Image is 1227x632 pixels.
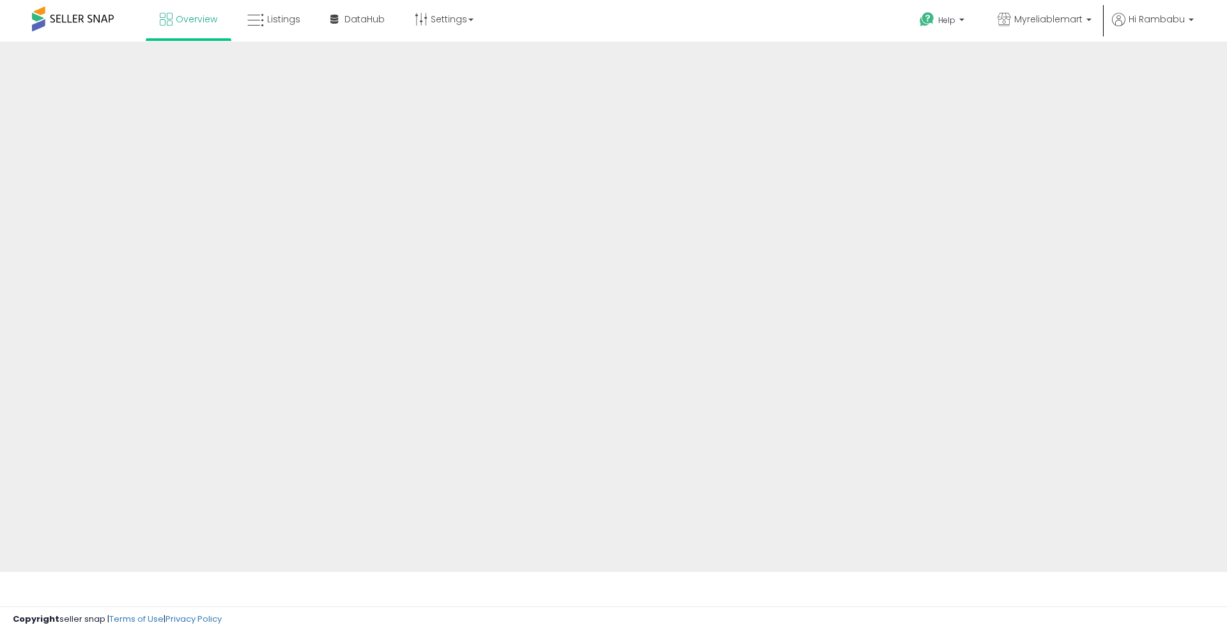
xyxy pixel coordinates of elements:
[1129,13,1185,26] span: Hi Rambabu
[919,12,935,27] i: Get Help
[344,13,385,26] span: DataHub
[909,2,977,42] a: Help
[176,13,217,26] span: Overview
[938,15,955,26] span: Help
[267,13,300,26] span: Listings
[1112,13,1194,42] a: Hi Rambabu
[1014,13,1083,26] span: Myreliablemart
